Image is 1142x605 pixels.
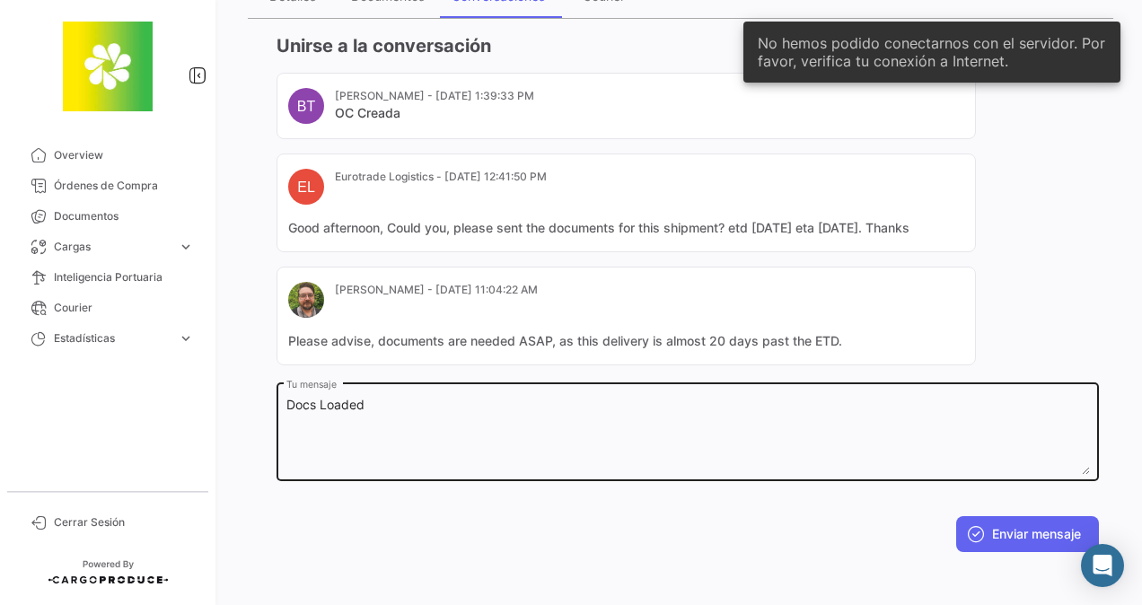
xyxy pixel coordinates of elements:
mat-card-subtitle: [PERSON_NAME] - [DATE] 1:39:33 PM [335,88,534,104]
button: Enviar mensaje [956,516,1099,552]
span: Inteligencia Portuaria [54,269,194,285]
h3: Unirse a la conversación [277,33,1099,58]
span: Cargas [54,239,171,255]
div: Abrir Intercom Messenger [1081,544,1124,587]
a: Inteligencia Portuaria [14,262,201,293]
div: EL [288,169,324,205]
mat-card-subtitle: [PERSON_NAME] - [DATE] 11:04:22 AM [335,282,538,298]
mat-card-title: OC Creada [335,104,534,122]
div: BT [288,88,324,124]
mat-card-subtitle: Eurotrade Logistics - [DATE] 12:41:50 PM [335,169,547,185]
img: SR.jpg [288,282,324,318]
a: Órdenes de Compra [14,171,201,201]
img: 8664c674-3a9e-46e9-8cba-ffa54c79117b.jfif [63,22,153,111]
span: expand_more [178,239,194,255]
span: Courier [54,300,194,316]
span: Estadísticas [54,330,171,346]
span: Órdenes de Compra [54,178,194,194]
a: Overview [14,140,201,171]
span: Documentos [54,208,194,224]
mat-card-content: Please advise, documents are needed ASAP, as this delivery is almost 20 days past the ETD. [288,332,964,350]
span: expand_more [178,330,194,346]
span: No hemos podido conectarnos con el servidor. Por favor, verifica tu conexión a Internet. [758,34,1106,70]
mat-card-content: Good afternoon, Could you, please sent the documents for this shipment? etd [DATE] eta [DATE]. Th... [288,219,964,237]
span: Cerrar Sesión [54,514,194,530]
a: Documentos [14,201,201,232]
a: Courier [14,293,201,323]
span: Overview [54,147,194,163]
